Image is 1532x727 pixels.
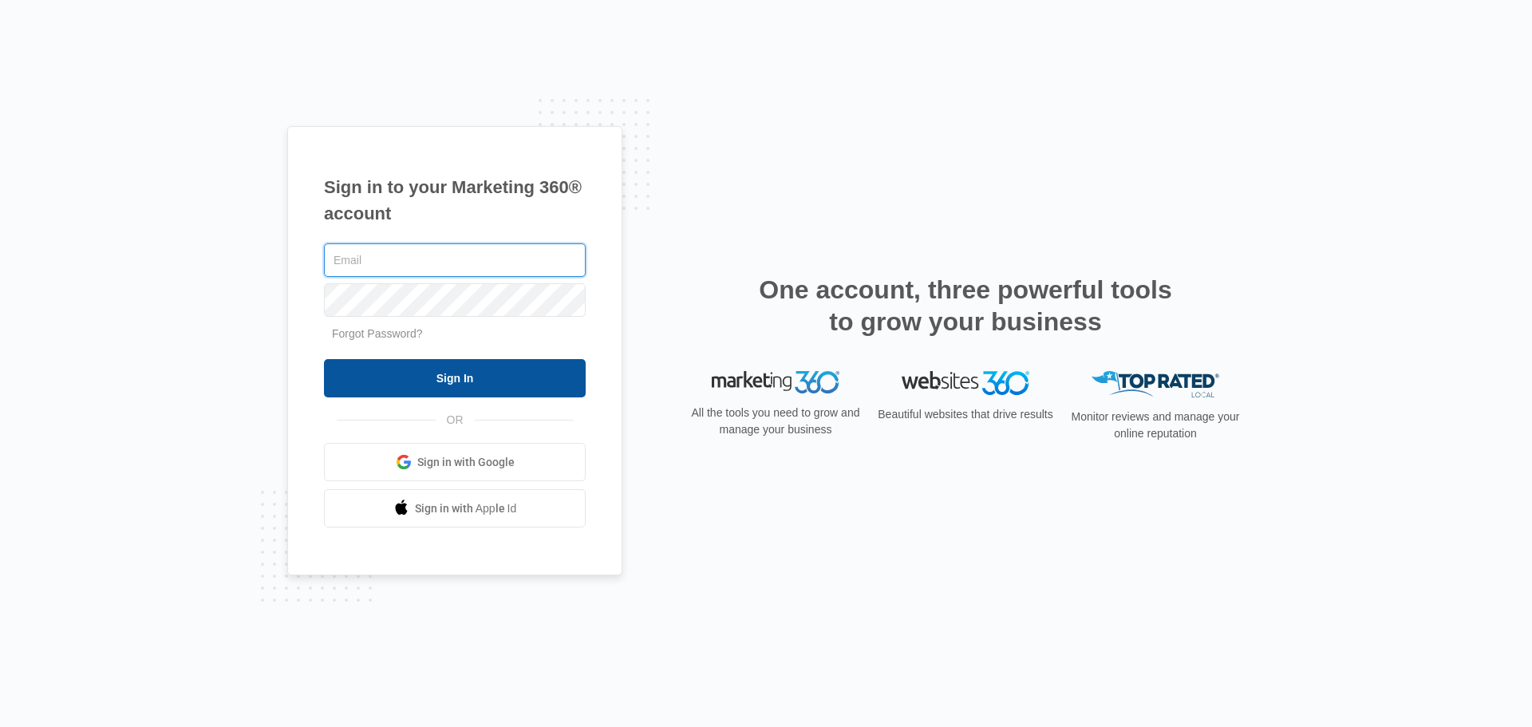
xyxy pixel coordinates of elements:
input: Sign In [324,359,586,397]
a: Sign in with Google [324,443,586,481]
img: Websites 360 [902,371,1029,394]
input: Email [324,243,586,277]
span: OR [436,412,475,429]
a: Sign in with Apple Id [324,489,586,527]
a: Forgot Password? [332,327,423,340]
p: All the tools you need to grow and manage your business [686,405,865,438]
p: Beautiful websites that drive results [876,406,1055,423]
h1: Sign in to your Marketing 360® account [324,174,586,227]
span: Sign in with Apple Id [415,500,517,517]
img: Top Rated Local [1092,371,1219,397]
img: Marketing 360 [712,371,839,393]
h2: One account, three powerful tools to grow your business [754,274,1177,338]
span: Sign in with Google [417,454,515,471]
p: Monitor reviews and manage your online reputation [1066,409,1245,442]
